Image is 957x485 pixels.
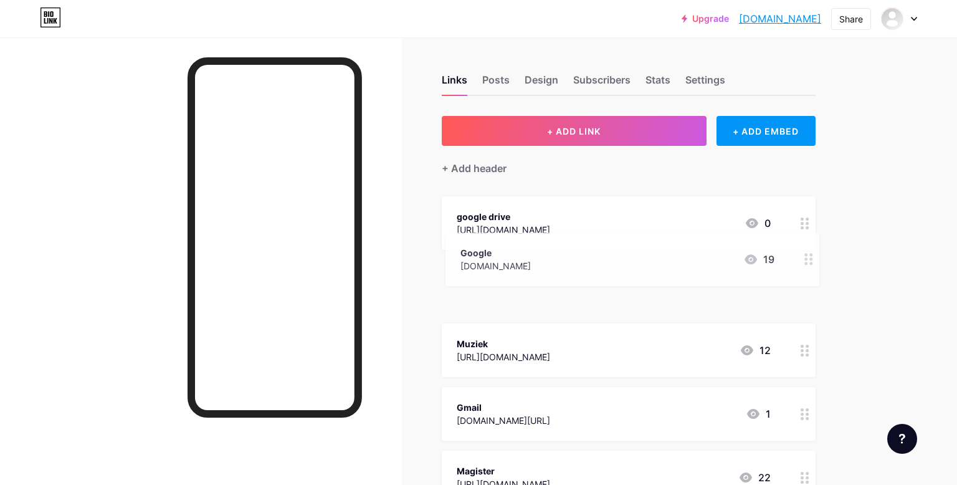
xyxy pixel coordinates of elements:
[573,72,631,95] div: Subscribers
[685,72,725,95] div: Settings
[738,470,771,485] div: 22
[740,343,771,358] div: 12
[525,72,558,95] div: Design
[457,414,550,427] div: [DOMAIN_NAME][URL]
[457,401,550,414] div: Gmail
[457,464,550,478] div: Magister
[442,116,707,146] button: + ADD LINK
[739,11,821,26] a: [DOMAIN_NAME]
[839,12,863,26] div: Share
[457,337,550,350] div: Muziek
[457,350,550,363] div: [URL][DOMAIN_NAME]
[717,116,816,146] div: + ADD EMBED
[442,161,507,176] div: + Add header
[457,223,550,236] div: [URL][DOMAIN_NAME]
[645,72,670,95] div: Stats
[746,406,771,421] div: 1
[457,210,550,223] div: google drive
[547,126,601,137] span: + ADD LINK
[482,72,510,95] div: Posts
[745,216,771,231] div: 0
[442,72,467,95] div: Links
[682,14,729,24] a: Upgrade
[880,7,904,31] img: bowen81925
